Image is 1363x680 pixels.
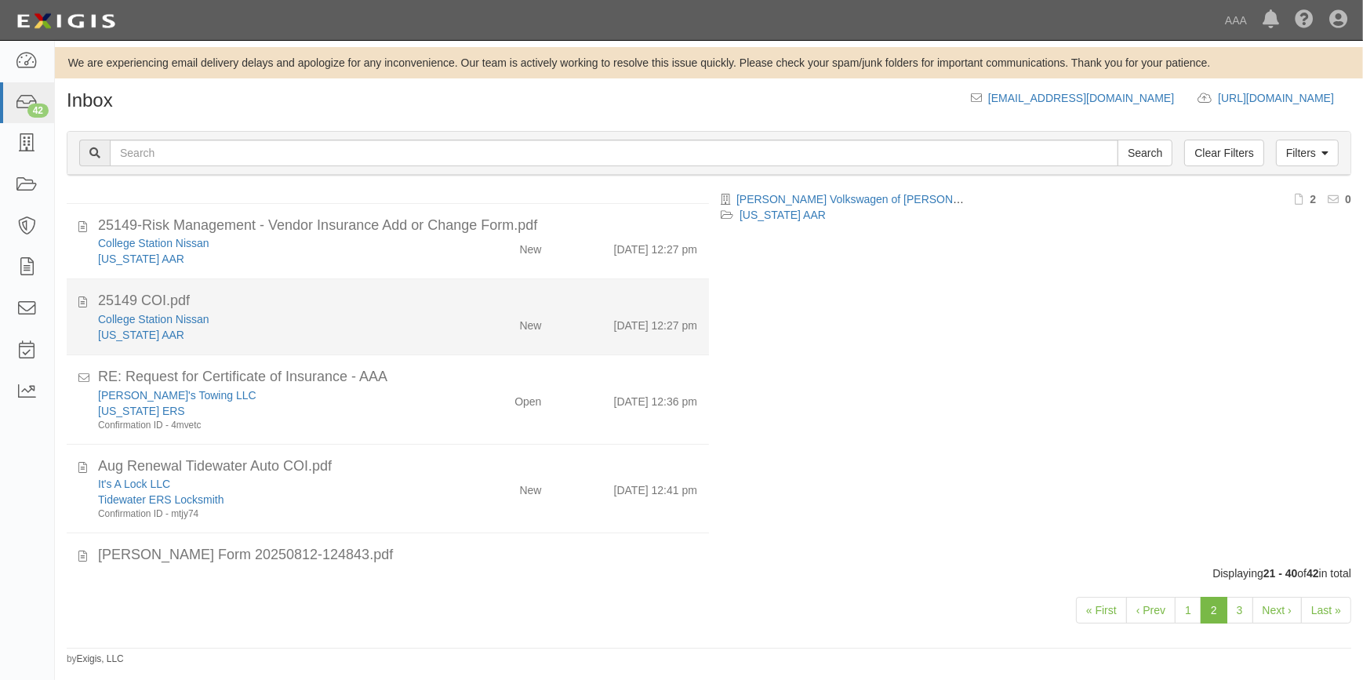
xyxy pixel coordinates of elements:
a: ‹ Prev [1126,597,1176,624]
a: College Station Nissan [98,313,209,325]
div: Tidewater ERS Locksmith [98,492,438,507]
a: Last » [1301,597,1351,624]
small: by [67,653,124,666]
b: 21 - 40 [1263,567,1298,580]
div: College Station Nissan [98,311,438,327]
a: [US_STATE] ERS [98,405,185,417]
a: [EMAIL_ADDRESS][DOMAIN_NAME] [988,92,1174,104]
div: Displaying of in total [55,565,1363,581]
a: [US_STATE] AAR [98,329,184,341]
a: [US_STATE] AAR [740,209,826,221]
div: College Station Nissan [98,235,438,251]
a: 1 [1175,597,1201,624]
a: [PERSON_NAME] Volkswagen of [PERSON_NAME] [736,193,994,205]
div: ACORD Form 20250812-124843.pdf [98,545,697,565]
div: New [519,311,541,333]
a: Next › [1252,597,1302,624]
div: Confirmation ID - 4mvetc [98,419,438,432]
a: College Station Nissan [98,237,209,249]
b: 0 [1345,193,1351,205]
b: 42 [1307,567,1319,580]
div: 25149 COI.pdf [98,291,697,311]
a: Exigis, LLC [77,653,124,664]
a: 3 [1227,597,1253,624]
div: Aug Renewal Tidewater Auto COI.pdf [98,456,697,477]
a: AAA [1217,5,1255,36]
div: Texas AAR [98,251,438,267]
i: Help Center - Complianz [1295,11,1314,30]
img: logo-5460c22ac91f19d4615b14bd174203de0afe785f0fc80cf4dbbc73dc1793850b.png [12,7,120,35]
div: 25149-Risk Management - Vendor Insurance Add or Change Form.pdf [98,216,697,236]
div: We are experiencing email delivery delays and apologize for any inconvenience. Our team is active... [55,55,1363,71]
input: Search [1118,140,1172,166]
a: Filters [1276,140,1339,166]
a: « First [1076,597,1127,624]
a: It's A Lock LLC [98,478,170,490]
input: Search [110,140,1118,166]
div: [DATE] 12:36 pm [614,387,697,409]
div: Open [514,387,541,409]
div: [DATE] 12:27 pm [614,311,697,333]
a: [PERSON_NAME]'s Towing LLC [98,389,256,402]
div: RE: Request for Certificate of Insurance - AAA [98,367,697,387]
h1: Inbox [67,90,113,111]
a: 2 [1201,597,1227,624]
a: [URL][DOMAIN_NAME] [1218,92,1351,104]
a: Tidewater ERS Locksmith [98,493,224,506]
div: Texas AAR [98,327,438,343]
div: It's A Lock LLC [98,476,438,492]
b: 2 [1310,193,1316,205]
div: [DATE] 12:41 pm [614,476,697,498]
a: [US_STATE] AAR [98,253,184,265]
div: 42 [27,104,49,118]
div: Confirmation ID - mtjy74 [98,507,438,521]
div: [DATE] 12:27 pm [614,235,697,257]
div: New [519,476,541,498]
div: New [519,235,541,257]
a: Clear Filters [1184,140,1263,166]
